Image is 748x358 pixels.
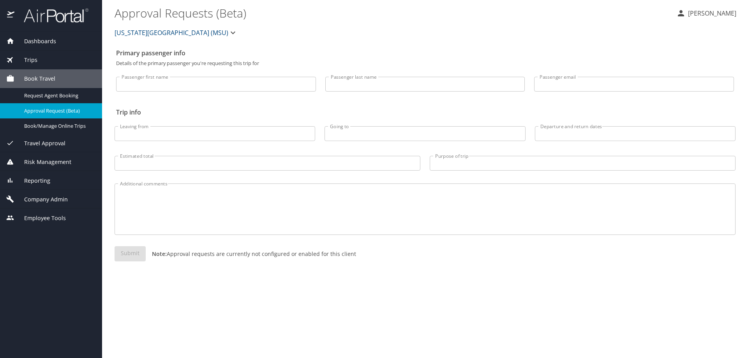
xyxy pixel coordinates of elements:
[14,74,55,83] span: Book Travel
[14,37,56,46] span: Dashboards
[116,47,734,59] h2: Primary passenger info
[673,6,739,20] button: [PERSON_NAME]
[14,176,50,185] span: Reporting
[14,56,37,64] span: Trips
[116,106,734,118] h2: Trip info
[111,25,241,41] button: [US_STATE][GEOGRAPHIC_DATA] (MSU)
[14,158,71,166] span: Risk Management
[686,9,736,18] p: [PERSON_NAME]
[24,92,93,99] span: Request Agent Booking
[24,122,93,130] span: Book/Manage Online Trips
[146,250,356,258] p: Approval requests are currently not configured or enabled for this client
[14,139,65,148] span: Travel Approval
[7,8,15,23] img: icon-airportal.png
[152,250,167,257] strong: Note:
[24,107,93,115] span: Approval Request (Beta)
[115,27,228,38] span: [US_STATE][GEOGRAPHIC_DATA] (MSU)
[14,214,66,222] span: Employee Tools
[15,8,88,23] img: airportal-logo.png
[115,1,670,25] h1: Approval Requests (Beta)
[116,61,734,66] p: Details of the primary passenger you're requesting this trip for
[14,195,68,204] span: Company Admin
